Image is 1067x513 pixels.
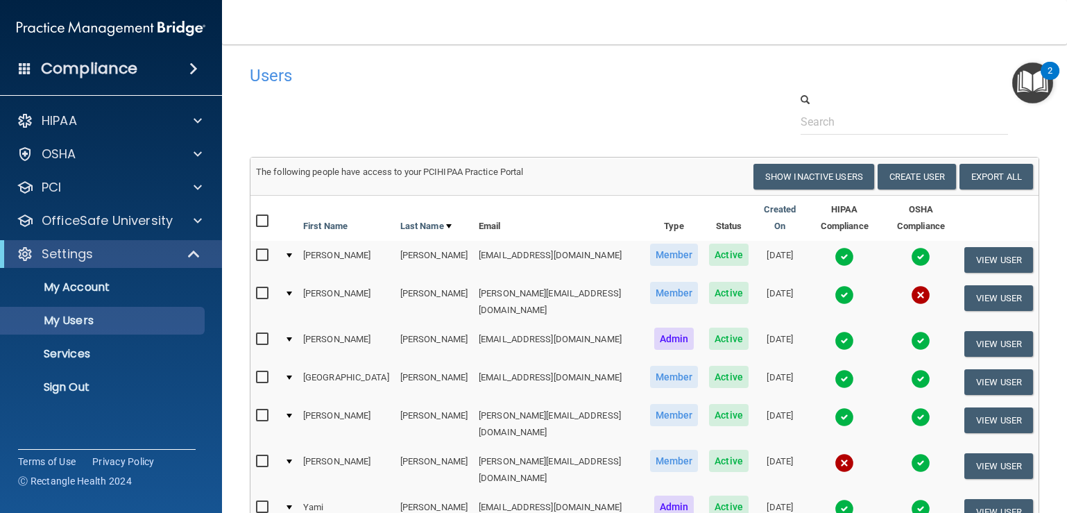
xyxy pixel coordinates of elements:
p: Sign Out [9,380,198,394]
a: Terms of Use [18,455,76,469]
a: OfficeSafe University [17,212,202,229]
button: Open Resource Center, 2 new notifications [1012,62,1053,103]
td: [DATE] [754,325,806,363]
td: [PERSON_NAME] [395,447,473,493]
button: View User [964,285,1033,311]
td: [GEOGRAPHIC_DATA] [298,363,395,401]
span: Member [650,282,699,304]
span: Active [709,244,749,266]
img: tick.e7d51cea.svg [911,331,930,351]
p: My Account [9,280,198,294]
span: Active [709,328,749,350]
td: [EMAIL_ADDRESS][DOMAIN_NAME] [473,241,645,279]
a: Export All [959,164,1033,190]
td: [EMAIL_ADDRESS][DOMAIN_NAME] [473,363,645,401]
span: Admin [654,328,694,350]
span: Active [709,450,749,472]
a: Privacy Policy [92,455,155,469]
img: tick.e7d51cea.svg [835,285,854,305]
td: [PERSON_NAME] [298,325,395,363]
a: OSHA [17,146,202,162]
h4: Users [250,67,701,85]
th: Type [645,196,704,241]
span: The following people have access to your PCIHIPAA Practice Portal [256,167,524,177]
td: [PERSON_NAME] [298,447,395,493]
td: [PERSON_NAME] [395,325,473,363]
td: [PERSON_NAME] [298,401,395,447]
span: Member [650,404,699,426]
button: View User [964,331,1033,357]
td: [PERSON_NAME] [395,401,473,447]
a: HIPAA [17,112,202,129]
td: [PERSON_NAME][EMAIL_ADDRESS][DOMAIN_NAME] [473,401,645,447]
a: PCI [17,179,202,196]
td: [DATE] [754,401,806,447]
th: OSHA Compliance [883,196,959,241]
a: Settings [17,246,201,262]
td: [PERSON_NAME] [395,279,473,325]
p: HIPAA [42,112,77,129]
span: Member [650,366,699,388]
img: tick.e7d51cea.svg [835,247,854,267]
img: tick.e7d51cea.svg [911,369,930,389]
td: [PERSON_NAME][EMAIL_ADDRESS][DOMAIN_NAME] [473,447,645,493]
img: tick.e7d51cea.svg [911,407,930,427]
img: tick.e7d51cea.svg [835,331,854,351]
td: [DATE] [754,241,806,279]
p: OSHA [42,146,76,162]
button: View User [964,247,1033,273]
th: Email [473,196,645,241]
td: [PERSON_NAME][EMAIL_ADDRESS][DOMAIN_NAME] [473,279,645,325]
span: Active [709,404,749,426]
span: Active [709,366,749,388]
td: [PERSON_NAME] [298,279,395,325]
img: tick.e7d51cea.svg [911,247,930,267]
button: View User [964,407,1033,433]
button: Show Inactive Users [753,164,874,190]
td: [PERSON_NAME] [395,241,473,279]
img: tick.e7d51cea.svg [835,369,854,389]
td: [EMAIL_ADDRESS][DOMAIN_NAME] [473,325,645,363]
a: Last Name [400,218,452,235]
span: Member [650,244,699,266]
p: My Users [9,314,198,328]
td: [DATE] [754,363,806,401]
td: [DATE] [754,279,806,325]
button: Create User [878,164,956,190]
p: OfficeSafe University [42,212,173,229]
span: Ⓒ Rectangle Health 2024 [18,474,132,488]
th: Status [703,196,754,241]
td: [DATE] [754,447,806,493]
span: Member [650,450,699,472]
th: HIPAA Compliance [806,196,883,241]
p: Settings [42,246,93,262]
span: Active [709,282,749,304]
td: [PERSON_NAME] [395,363,473,401]
a: Created On [760,201,801,235]
iframe: Drift Widget Chat Controller [827,415,1050,471]
button: View User [964,369,1033,395]
div: 2 [1048,71,1052,89]
a: First Name [303,218,348,235]
img: tick.e7d51cea.svg [835,407,854,427]
td: [PERSON_NAME] [298,241,395,279]
p: Services [9,347,198,361]
p: PCI [42,179,61,196]
input: Search [801,109,1008,135]
h4: Compliance [41,59,137,78]
img: cross.ca9f0e7f.svg [911,285,930,305]
img: PMB logo [17,15,205,42]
